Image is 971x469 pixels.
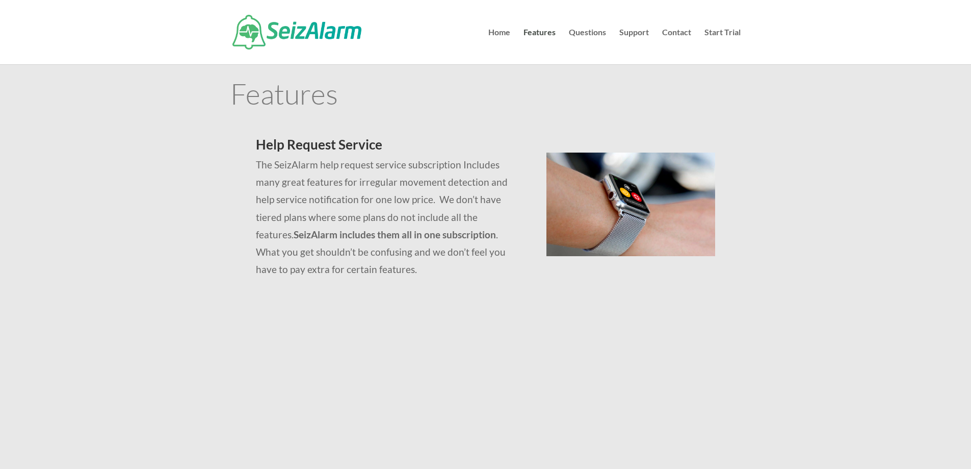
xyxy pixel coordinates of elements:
[880,429,960,458] iframe: Help widget launcher
[256,156,521,278] p: The SeizAlarm help request service subscription Includes many great features for irregular moveme...
[256,138,521,156] h2: Help Request Service
[704,29,741,64] a: Start Trial
[488,29,510,64] a: Home
[619,29,649,64] a: Support
[662,29,691,64] a: Contact
[546,153,715,256] img: seizalarm-on-wrist
[232,15,361,50] img: SeizAlarm
[569,29,606,64] a: Questions
[523,29,556,64] a: Features
[294,229,496,240] strong: SeizAlarm includes them all in one subscription
[230,79,741,113] h1: Features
